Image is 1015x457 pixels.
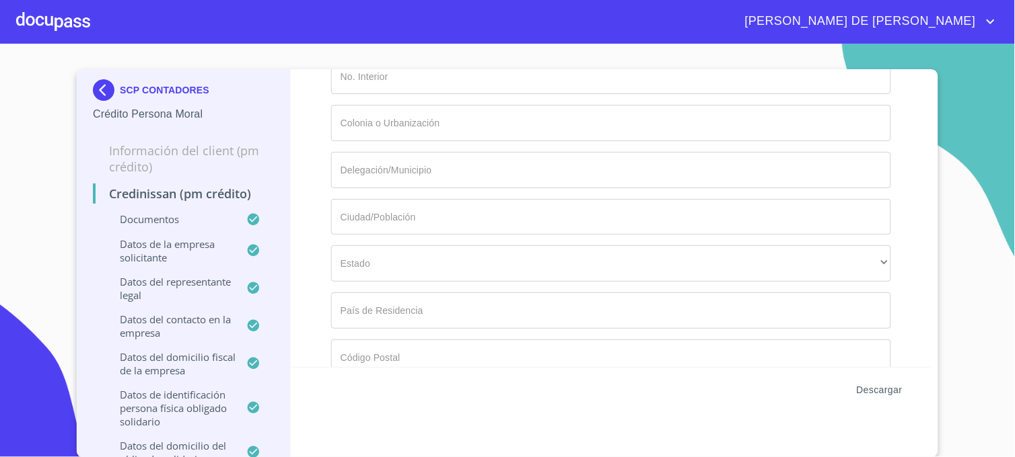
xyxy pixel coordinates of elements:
p: Credinissan (PM crédito) [93,185,274,202]
div: SCP CONTADORES [93,79,274,106]
button: Descargar [851,378,908,403]
p: Crédito Persona Moral [93,106,274,122]
span: [PERSON_NAME] DE [PERSON_NAME] [735,11,983,32]
button: account of current user [735,11,999,32]
div: ​ [331,245,891,282]
img: Docupass spot blue [93,79,120,101]
span: Descargar [857,382,903,399]
p: Documentos [93,212,246,226]
p: Datos del representante legal [93,275,246,302]
p: Datos del domicilio fiscal de la empresa [93,350,246,377]
p: Datos de Identificación Persona Física Obligado Solidario [93,388,246,428]
p: Datos de la empresa solicitante [93,237,246,264]
p: SCP CONTADORES [120,85,209,95]
p: Datos del contacto en la empresa [93,313,246,339]
p: Información del Client (PM crédito) [93,142,274,175]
